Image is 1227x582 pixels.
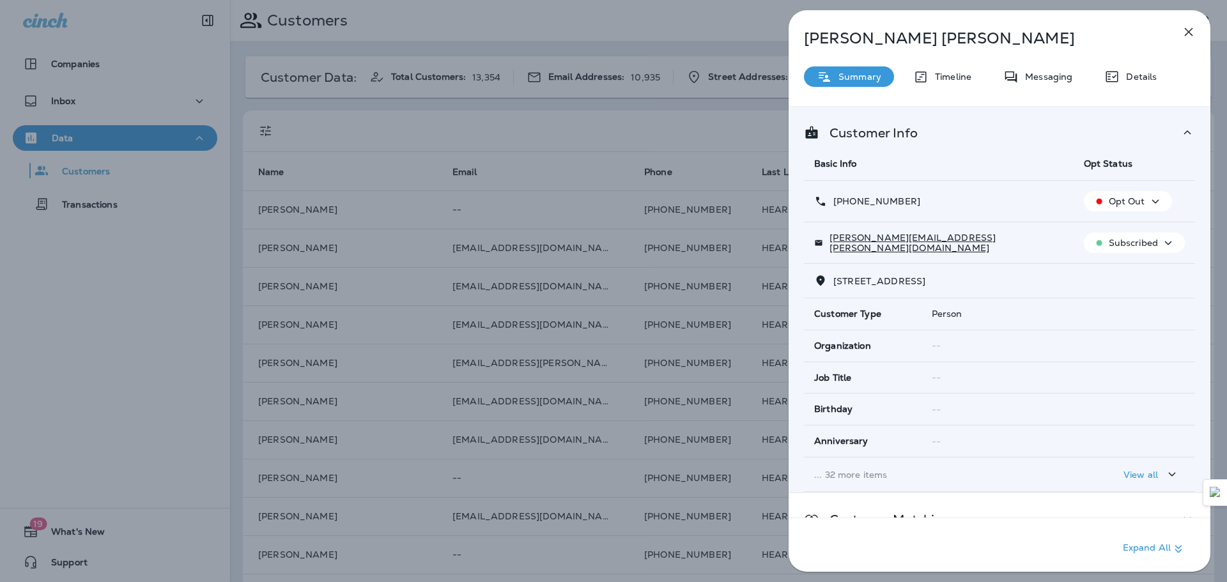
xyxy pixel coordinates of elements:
[814,404,853,415] span: Birthday
[1084,158,1132,169] span: Opt Status
[819,128,918,138] p: Customer Info
[1118,463,1185,486] button: View all
[819,514,950,525] p: Customer Matching
[832,72,881,82] p: Summary
[814,436,868,447] span: Anniversary
[1019,72,1072,82] p: Messaging
[1210,487,1221,498] img: Detect Auto
[1120,72,1157,82] p: Details
[932,308,962,319] span: Person
[1084,191,1172,211] button: Opt Out
[932,436,941,447] span: --
[804,29,1153,47] p: [PERSON_NAME] [PERSON_NAME]
[814,341,871,351] span: Organization
[814,372,851,383] span: Job Title
[1109,196,1145,206] p: Opt Out
[827,196,920,206] p: [PHONE_NUMBER]
[814,470,1063,480] p: ... 32 more items
[814,158,856,169] span: Basic Info
[932,404,941,415] span: --
[1084,233,1185,253] button: Subscribed
[932,340,941,351] span: --
[814,309,881,319] span: Customer Type
[1118,537,1191,560] button: Expand All
[929,72,971,82] p: Timeline
[932,372,941,383] span: --
[1123,470,1158,480] p: View all
[1123,541,1186,556] p: Expand All
[833,275,925,287] span: [STREET_ADDRESS]
[1109,238,1158,248] p: Subscribed
[823,233,1063,253] p: [PERSON_NAME][EMAIL_ADDRESS][PERSON_NAME][DOMAIN_NAME]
